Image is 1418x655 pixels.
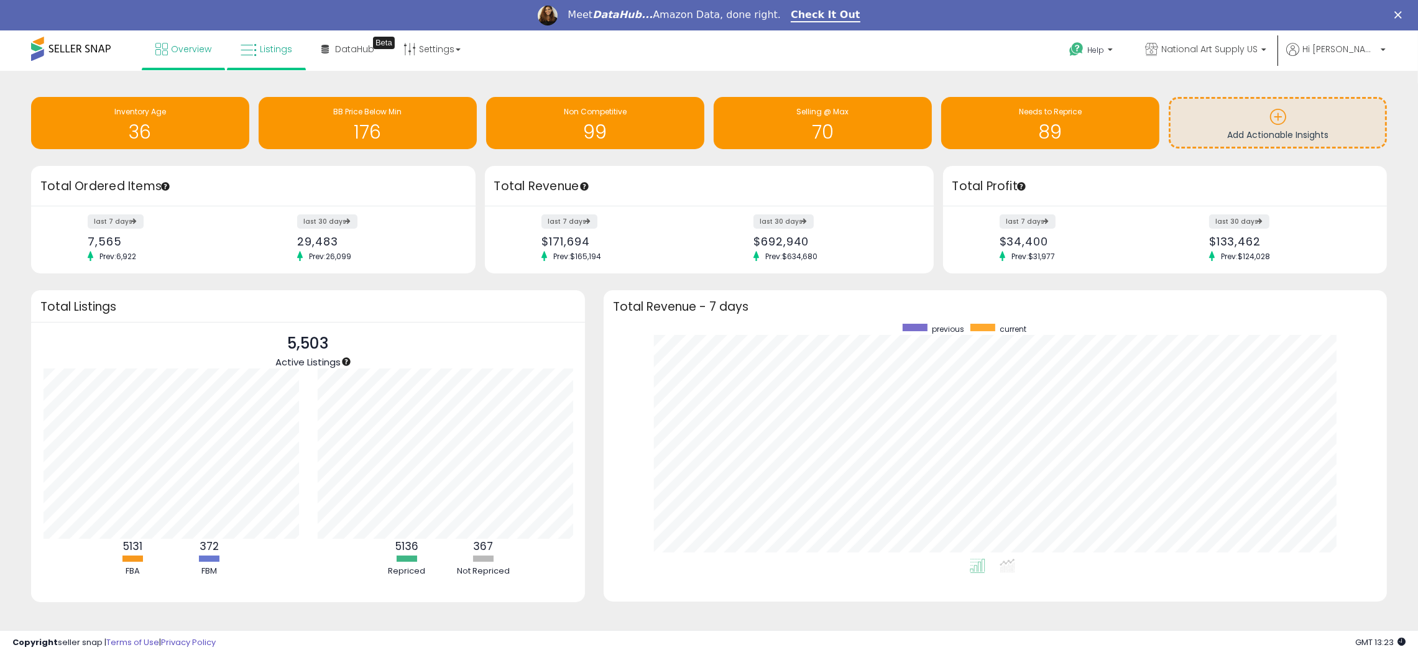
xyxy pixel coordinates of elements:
[1215,251,1276,262] span: Prev: $124,028
[297,235,453,248] div: 29,483
[37,122,243,142] h1: 36
[1005,251,1061,262] span: Prev: $31,977
[759,251,824,262] span: Prev: $634,680
[1000,235,1156,248] div: $34,400
[714,97,932,149] a: Selling @ Max 70
[106,636,159,648] a: Terms of Use
[275,332,341,355] p: 5,503
[1394,11,1407,19] div: Close
[613,302,1378,311] h3: Total Revenue - 7 days
[1171,99,1385,147] a: Add Actionable Insights
[1302,43,1377,55] span: Hi [PERSON_NAME]
[947,122,1153,142] h1: 89
[941,97,1159,149] a: Needs to Reprice 89
[1286,43,1386,71] a: Hi [PERSON_NAME]
[1136,30,1276,71] a: National Art Supply US
[538,6,558,25] img: Profile image for Georgie
[114,106,166,117] span: Inventory Age
[297,214,357,229] label: last 30 days
[1209,235,1365,248] div: $133,462
[88,214,144,229] label: last 7 days
[31,97,249,149] a: Inventory Age 36
[265,122,471,142] h1: 176
[373,37,395,49] div: Tooltip anchor
[446,566,520,577] div: Not Repriced
[1355,636,1406,648] span: 2025-08-18 13:23 GMT
[568,9,781,21] div: Meet Amazon Data, done right.
[1227,129,1328,141] span: Add Actionable Insights
[1016,181,1027,192] div: Tooltip anchor
[547,251,607,262] span: Prev: $165,194
[564,106,627,117] span: Non Competitive
[172,566,247,577] div: FBM
[395,539,418,554] b: 5136
[952,178,1378,195] h3: Total Profit
[161,636,216,648] a: Privacy Policy
[40,302,576,311] h3: Total Listings
[200,539,219,554] b: 372
[12,637,216,649] div: seller snap | |
[473,539,493,554] b: 367
[1000,324,1026,334] span: current
[394,30,470,68] a: Settings
[1161,43,1258,55] span: National Art Supply US
[1019,106,1082,117] span: Needs to Reprice
[160,181,171,192] div: Tooltip anchor
[260,43,292,55] span: Listings
[1087,45,1104,55] span: Help
[171,43,211,55] span: Overview
[312,30,384,68] a: DataHub
[1000,214,1056,229] label: last 7 days
[334,106,402,117] span: BB Price Below Min
[1059,32,1125,71] a: Help
[275,355,341,369] span: Active Listings
[720,122,926,142] h1: 70
[12,636,58,648] strong: Copyright
[494,178,924,195] h3: Total Revenue
[753,214,814,229] label: last 30 days
[259,97,477,149] a: BB Price Below Min 176
[369,566,444,577] div: Repriced
[96,566,170,577] div: FBA
[579,181,590,192] div: Tooltip anchor
[335,43,374,55] span: DataHub
[146,30,221,68] a: Overview
[40,178,466,195] h3: Total Ordered Items
[592,9,653,21] i: DataHub...
[932,324,964,334] span: previous
[231,30,302,68] a: Listings
[1069,42,1084,57] i: Get Help
[486,97,704,149] a: Non Competitive 99
[541,214,597,229] label: last 7 days
[797,106,849,117] span: Selling @ Max
[541,235,699,248] div: $171,694
[753,235,911,248] div: $692,940
[123,539,142,554] b: 5131
[88,235,244,248] div: 7,565
[1209,214,1269,229] label: last 30 days
[341,356,352,367] div: Tooltip anchor
[492,122,698,142] h1: 99
[303,251,357,262] span: Prev: 26,099
[93,251,142,262] span: Prev: 6,922
[791,9,860,22] a: Check It Out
